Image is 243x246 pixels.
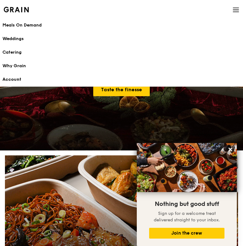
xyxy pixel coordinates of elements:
[2,63,241,69] div: Why Grain
[2,46,241,59] a: Catering
[2,36,241,42] div: Weddings
[2,22,241,28] div: Meals On Demand
[4,7,29,12] img: Grain
[93,83,150,96] a: Taste the finesse
[149,228,224,239] button: Join the crew
[154,211,220,223] span: Sign up for a welcome treat delivered straight to your inbox.
[2,59,241,73] a: Why Grain
[225,145,235,154] button: Close
[2,49,241,55] div: Catering
[137,143,237,192] img: DSC07876-Edit02-Large.jpeg
[2,73,241,86] a: Account
[2,32,241,46] a: Weddings
[155,200,219,208] span: Nothing but good stuff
